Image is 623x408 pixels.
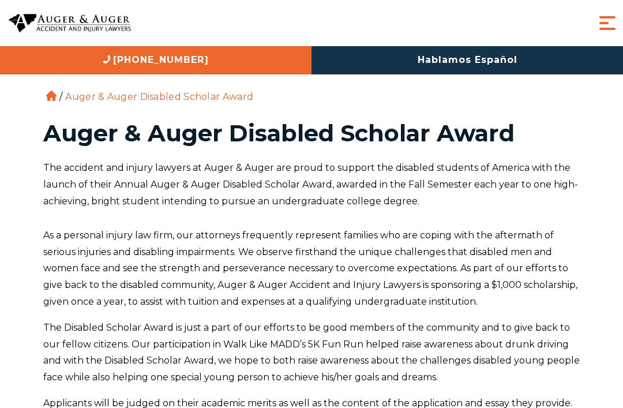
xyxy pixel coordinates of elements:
[43,227,580,310] p: As a personal injury law firm, our attorneys frequently represent families who are coping with th...
[311,46,623,74] a: Hablamos Español
[43,160,580,209] p: The accident and injury lawyers at Auger & Auger are proud to support the disabled students of Am...
[46,91,57,101] a: Home
[596,12,619,35] button: Menu
[9,14,131,32] img: Auger & Auger Accident and Injury Lawyers Logo
[62,91,256,102] li: Auger & Auger Disabled Scholar Award
[43,320,580,386] p: The Disabled Scholar Award is just a part of our efforts to be good members of the community and ...
[43,122,580,145] h1: Auger & Auger Disabled Scholar Award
